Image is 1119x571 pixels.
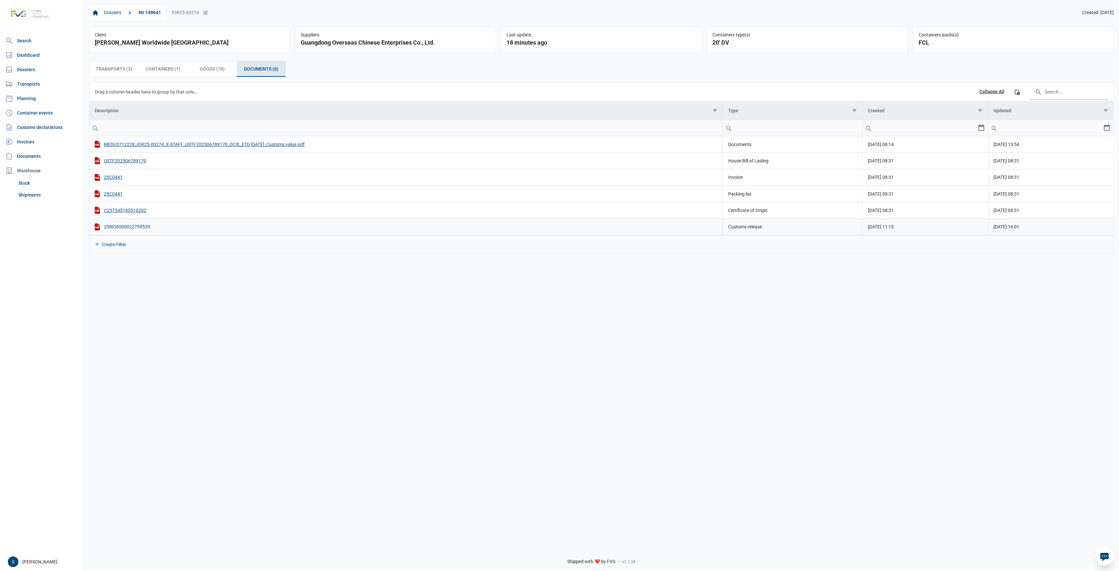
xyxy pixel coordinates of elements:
[723,120,862,136] input: Filter cell
[979,89,1004,95] div: Collapse All
[712,108,717,113] span: Show filter options for column 'Description'
[863,101,989,120] td: Column Created
[95,32,284,38] div: Client
[90,120,101,136] div: Search box
[863,120,978,136] input: Filter cell
[723,185,863,202] td: Packing list
[102,242,126,247] div: Create Filter
[1082,10,1114,16] span: Created: [DATE]
[95,190,717,197] div: 25C0441
[994,191,1020,197] span: [DATE] 08:31
[16,177,81,189] a: Stock
[101,7,124,18] a: Dossiers
[713,32,902,38] div: Containers type(s)
[728,108,738,113] div: Type
[713,38,902,47] div: 20' DV
[989,120,1000,136] div: Search box
[994,224,1020,229] span: [DATE] 16:01
[723,101,863,120] td: Column Type
[978,108,983,113] span: Show filter options for column 'Created'
[95,141,717,148] div: MEDU3712228_IOR25-00274_X-STAFF_USTF202506789170_OCIE_ETD [DATE]_Customs value.pdf
[95,38,284,47] div: [PERSON_NAME] Worldwide [GEOGRAPHIC_DATA]
[978,120,986,136] div: Select
[868,208,894,213] span: [DATE] 08:31
[623,559,636,564] span: v1.1.34
[172,10,208,16] div: IOR25-00274
[989,120,1103,136] input: Filter cell
[723,120,735,136] div: Search box
[3,135,81,148] a: Invoices
[994,208,1020,213] span: [DATE] 08:31
[868,175,894,180] span: [DATE] 08:31
[994,175,1020,180] span: [DATE] 08:31
[95,207,717,214] div: C257545185510202
[868,191,894,197] span: [DATE] 08:31
[3,49,81,62] a: Dashboard
[507,32,696,38] div: Last update
[301,32,490,38] div: Suppliers
[3,34,81,47] a: Search
[568,559,616,565] span: Shipped with ❤️ by FVG
[988,101,1113,120] td: Column Updated
[95,87,200,97] div: Drag a column header here to group by that column
[868,108,885,113] div: Created
[90,120,723,136] input: Filter cell
[3,121,81,134] a: Customs declarations
[994,142,1020,147] span: [DATE] 13:54
[863,120,989,136] td: Filter cell
[3,63,81,76] a: Dossiers
[95,108,119,113] div: Description
[16,189,81,201] a: Shipments
[919,38,1108,47] div: FCL
[868,158,894,163] span: [DATE] 08:31
[723,136,863,153] td: Documents
[95,223,717,230] div: 25BEI0000022759539
[1011,86,1023,98] div: Column Chooser
[136,7,164,18] a: #tr 149641
[863,120,874,136] div: Search box
[619,559,620,565] span: -
[1103,120,1111,136] div: Select
[3,77,81,91] a: Transports
[95,157,717,164] div: USTF202506789170
[90,83,1113,253] div: Data grid with 6 rows and 4 columns
[200,65,225,73] span: Goods (10)
[146,65,180,73] span: Containers (1)
[95,174,717,181] div: 25C0441
[301,38,490,47] div: Guangdong Overseas Chinese Enterprises Co., Ltd.
[3,106,81,119] a: Container events
[95,83,1108,101] div: Data grid toolbar
[3,164,81,177] div: Warehouse
[90,101,723,120] td: Column Description
[994,108,1011,113] div: Updated
[868,142,894,147] span: [DATE] 08:14
[919,32,1108,38] div: Containers loads(s)
[994,158,1020,163] span: [DATE] 08:31
[988,120,1113,136] td: Filter cell
[507,38,696,47] div: 18 minutes ago
[1029,84,1108,100] input: Search in the data grid
[3,92,81,105] a: Planning
[96,65,132,73] span: Transports (3)
[5,5,52,23] img: FVG - Global freight forwarding
[244,65,278,73] span: Documents (6)
[723,202,863,219] td: Certificate of Origin
[723,153,863,169] td: House Bill of Lading
[868,224,894,229] span: [DATE] 11:15
[3,150,81,163] a: Documents
[8,557,80,567] div: [PERSON_NAME]
[852,108,857,113] span: Show filter options for column 'Type'
[8,557,18,567] button: S
[723,169,863,185] td: Invoice
[1104,108,1109,113] span: Show filter options for column 'Updated'
[723,219,863,235] td: Customs release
